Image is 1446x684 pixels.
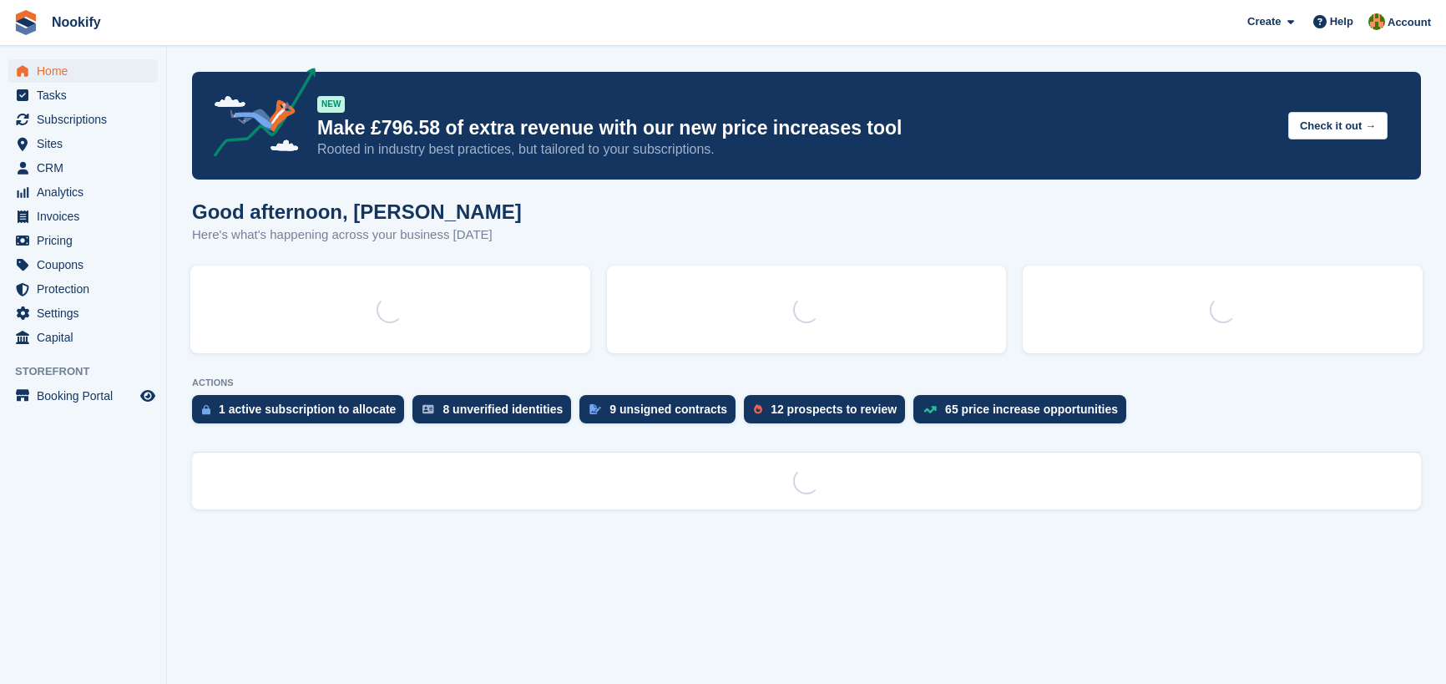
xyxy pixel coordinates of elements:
img: prospect-51fa495bee0391a8d652442698ab0144808aea92771e9ea1ae160a38d050c398.svg [754,404,762,414]
a: Preview store [138,386,158,406]
a: menu [8,253,158,276]
button: Check it out → [1288,112,1388,139]
a: menu [8,132,158,155]
h1: Good afternoon, [PERSON_NAME] [192,200,522,223]
img: verify_identity-adf6edd0f0f0b5bbfe63781bf79b02c33cf7c696d77639b501bdc392416b5a36.svg [422,404,434,414]
span: Settings [37,301,137,325]
a: menu [8,156,158,180]
a: 1 active subscription to allocate [192,395,412,432]
a: menu [8,277,158,301]
p: ACTIONS [192,377,1421,388]
span: Subscriptions [37,108,137,131]
p: Rooted in industry best practices, but tailored to your subscriptions. [317,140,1275,159]
a: 12 prospects to review [744,395,913,432]
span: Coupons [37,253,137,276]
a: menu [8,84,158,107]
span: Capital [37,326,137,349]
span: Invoices [37,205,137,228]
div: NEW [317,96,345,113]
img: stora-icon-8386f47178a22dfd0bd8f6a31ec36ba5ce8667c1dd55bd0f319d3a0aa187defe.svg [13,10,38,35]
img: price_increase_opportunities-93ffe204e8149a01c8c9dc8f82e8f89637d9d84a8eef4429ea346261dce0b2c0.svg [923,406,937,413]
div: 8 unverified identities [442,403,563,416]
span: Create [1247,13,1281,30]
a: menu [8,108,158,131]
span: Home [37,59,137,83]
a: 8 unverified identities [412,395,579,432]
div: 1 active subscription to allocate [219,403,396,416]
a: menu [8,229,158,252]
a: Nookify [45,8,108,36]
span: Storefront [15,363,166,380]
p: Here's what's happening across your business [DATE] [192,225,522,245]
span: Sites [37,132,137,155]
a: 9 unsigned contracts [579,395,744,432]
span: Analytics [37,180,137,204]
a: menu [8,180,158,204]
img: active_subscription_to_allocate_icon-d502201f5373d7db506a760aba3b589e785aa758c864c3986d89f69b8ff3... [202,404,210,415]
a: 65 price increase opportunities [913,395,1135,432]
a: menu [8,301,158,325]
span: Pricing [37,229,137,252]
a: menu [8,59,158,83]
img: Tim [1368,13,1385,30]
a: menu [8,326,158,349]
span: Account [1388,14,1431,31]
a: menu [8,384,158,408]
div: 65 price increase opportunities [945,403,1118,416]
a: menu [8,205,158,228]
span: Booking Portal [37,384,137,408]
img: price-adjustments-announcement-icon-8257ccfd72463d97f412b2fc003d46551f7dbcb40ab6d574587a9cd5c0d94... [200,68,316,163]
span: Protection [37,277,137,301]
span: CRM [37,156,137,180]
div: 9 unsigned contracts [609,403,727,416]
p: Make £796.58 of extra revenue with our new price increases tool [317,116,1275,140]
div: 12 prospects to review [771,403,897,416]
img: contract_signature_icon-13c848040528278c33f63329250d36e43548de30e8caae1d1a13099fd9432cc5.svg [589,404,601,414]
span: Help [1330,13,1353,30]
span: Tasks [37,84,137,107]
